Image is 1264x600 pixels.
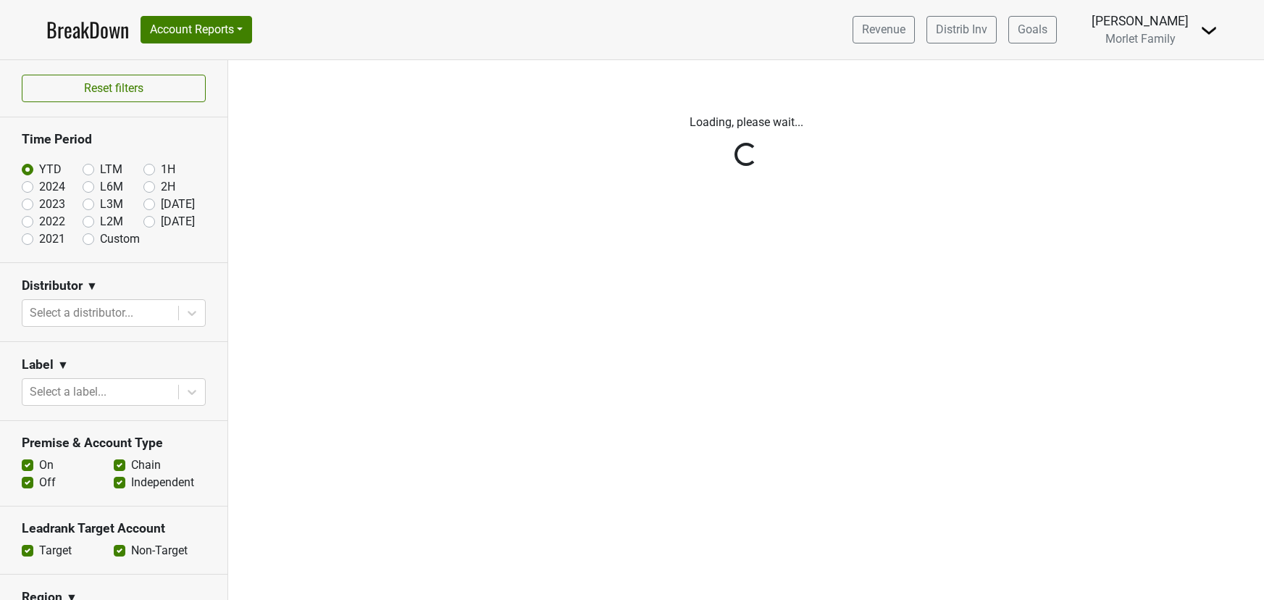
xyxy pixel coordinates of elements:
div: [PERSON_NAME] [1092,12,1189,30]
img: Dropdown Menu [1200,22,1218,39]
a: BreakDown [46,14,129,45]
a: Revenue [853,16,915,43]
a: Distrib Inv [926,16,997,43]
a: Goals [1008,16,1057,43]
p: Loading, please wait... [344,114,1148,131]
button: Account Reports [141,16,252,43]
span: Morlet Family [1105,32,1176,46]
